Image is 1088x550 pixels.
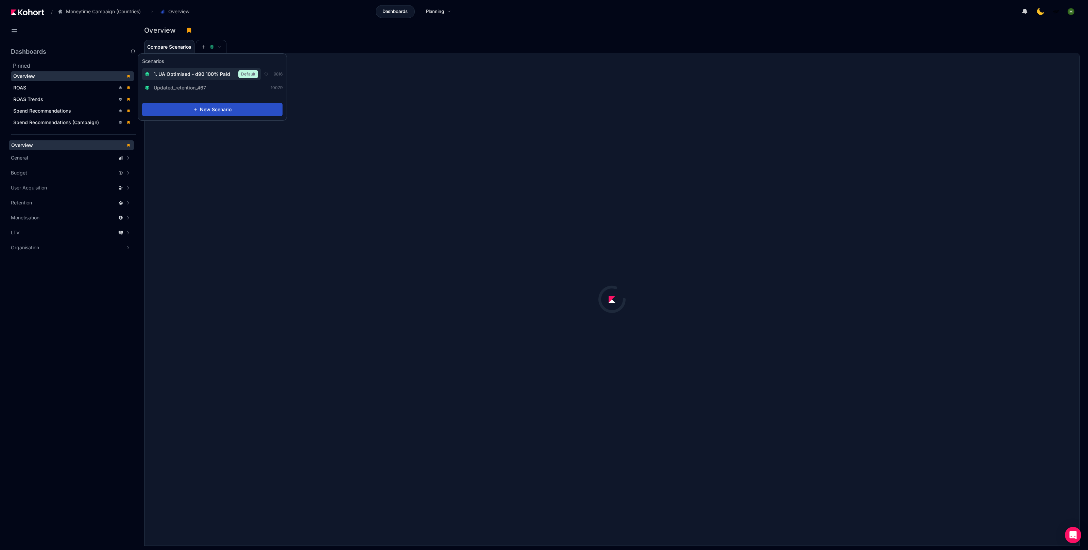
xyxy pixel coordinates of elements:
[142,58,164,66] h3: Scenarios
[13,108,71,114] span: Spend Recommendations
[142,82,213,93] button: Updated_retention_467
[156,6,197,17] button: Overview
[11,9,44,15] img: Kohort logo
[274,71,283,77] span: 9816
[66,8,141,15] span: Moneytime Campaign (Countries)
[200,106,232,113] span: New Scenario
[11,106,134,116] a: Spend Recommendations
[46,8,53,15] span: /
[147,45,191,49] span: Compare Scenarios
[382,8,408,15] span: Dashboards
[11,49,46,55] h2: Dashboards
[238,70,258,78] span: Default
[13,85,26,90] span: ROAS
[11,169,27,176] span: Budget
[11,244,39,251] span: Organisation
[11,117,134,128] a: Spend Recommendations (Campaign)
[11,83,134,93] a: ROAS
[13,119,99,125] span: Spend Recommendations (Campaign)
[11,229,20,236] span: LTV
[1053,8,1059,15] img: logo_MoneyTimeLogo_1_20250619094856634230.png
[11,142,33,148] span: Overview
[168,8,189,15] span: Overview
[13,96,43,102] span: ROAS Trends
[1065,527,1081,543] div: Open Intercom Messenger
[11,199,32,206] span: Retention
[144,27,180,34] h3: Overview
[11,214,39,221] span: Monetisation
[376,5,415,18] a: Dashboards
[11,94,134,104] a: ROAS Trends
[426,8,444,15] span: Planning
[13,73,35,79] span: Overview
[154,71,230,78] span: 1. UA Optimised - d90 100% Paid
[150,9,154,14] span: ›
[11,154,28,161] span: General
[142,103,283,116] button: New Scenario
[9,140,134,150] a: Overview
[419,5,458,18] a: Planning
[54,6,148,17] button: Moneytime Campaign (Countries)
[11,184,47,191] span: User Acquisition
[154,84,206,91] span: Updated_retention_467
[271,85,283,90] span: 10079
[13,62,136,70] h2: Pinned
[142,68,261,80] button: 1. UA Optimised - d90 100% PaidDefault
[11,71,134,81] a: Overview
